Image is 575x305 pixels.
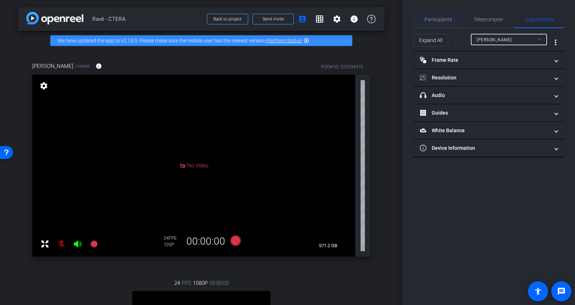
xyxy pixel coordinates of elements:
[420,74,549,82] mat-panel-title: Resolution
[50,35,352,46] div: We have updated the app to v2.15.0. Please make sure the mobile user has the newest version.
[263,16,284,22] span: Send invite
[32,62,73,70] span: [PERSON_NAME]
[474,17,503,22] span: Teleprompter
[75,64,90,69] span: Chrome
[413,51,564,69] mat-expansion-panel-header: Frame Rate
[26,12,83,24] img: app-logo
[321,64,363,70] div: ROOM ID: 522594976
[207,14,248,24] button: Back to project
[193,279,208,287] span: 1080P
[187,162,208,169] span: No Video
[315,15,324,23] mat-icon: grid_on
[413,122,564,139] mat-expansion-panel-header: White Balance
[420,56,549,64] mat-panel-title: Frame Rate
[266,38,302,43] a: Platform Status
[182,235,230,248] div: 00:00:00
[252,14,294,24] button: Send invite
[413,104,564,121] mat-expansion-panel-header: Guides
[182,279,191,287] span: FPS
[551,38,560,47] mat-icon: more_vert
[425,17,452,22] span: Participants
[209,279,229,287] span: 00:00:00
[96,63,102,69] mat-icon: info
[174,279,180,287] span: 24
[420,144,549,152] mat-panel-title: Device Information
[419,33,442,47] span: Expand All
[316,241,340,250] span: 571.2 GB
[169,236,176,241] span: FPS
[413,87,564,104] mat-expansion-panel-header: Audio
[213,17,242,22] span: Back to project
[350,15,358,23] mat-icon: info
[39,82,49,90] mat-icon: settings
[333,15,341,23] mat-icon: settings
[413,69,564,86] mat-expansion-panel-header: Resolution
[477,37,512,42] span: [PERSON_NAME]
[413,139,564,157] mat-expansion-panel-header: Device Information
[164,242,182,248] div: 720P
[164,235,182,241] div: 24
[92,12,203,26] span: Ravit - CTERA
[298,15,307,23] mat-icon: account_box
[303,38,309,43] mat-icon: highlight_off
[420,127,549,134] mat-panel-title: White Balance
[413,34,448,47] button: Expand All
[420,92,549,99] mat-panel-title: Audio
[525,17,553,22] span: Adjustments
[420,109,549,117] mat-panel-title: Guides
[557,287,566,296] mat-icon: message
[547,34,564,51] button: More Options for Adjustments Panel
[534,287,542,296] mat-icon: accessibility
